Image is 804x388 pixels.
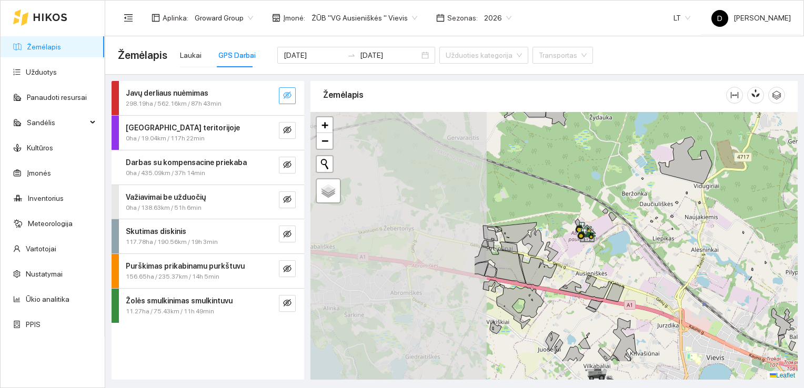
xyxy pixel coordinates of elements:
a: Nustatymai [26,270,63,278]
a: PPIS [26,320,41,329]
span: Įmonė : [283,12,305,24]
span: Groward Group [195,10,253,26]
span: eye-invisible [283,126,292,136]
button: eye-invisible [279,191,296,208]
div: Važiavimai be užduočių0ha / 138.63km / 51h 6mineye-invisible [112,185,304,219]
button: column-width [726,87,743,104]
button: menu-fold [118,7,139,28]
span: Sezonas : [447,12,478,24]
button: eye-invisible [279,87,296,104]
span: column-width [727,91,742,99]
a: Ūkio analitika [26,295,69,303]
span: 0ha / 19.04km / 117h 22min [126,134,205,144]
span: LT [674,10,690,26]
span: layout [152,14,160,22]
a: Kultūros [27,144,53,152]
a: Zoom in [317,117,333,133]
span: eye-invisible [283,91,292,101]
div: Žolės smulkinimas smulkintuvu11.27ha / 75.43km / 11h 49mineye-invisible [112,289,304,323]
strong: Važiavimai be užduočių [126,193,206,201]
div: GPS Darbai [218,49,256,61]
span: shop [272,14,280,22]
a: Panaudoti resursai [27,93,87,101]
span: eye-invisible [283,160,292,170]
button: Initiate a new search [317,156,333,172]
span: Sandėlis [27,112,87,133]
span: menu-fold [124,13,133,23]
span: 117.78ha / 190.56km / 19h 3min [126,237,218,247]
button: eye-invisible [279,295,296,312]
button: eye-invisible [279,122,296,139]
span: ŽŪB "VG Ausieniškės " Vievis [311,10,417,26]
a: Layers [317,179,340,202]
div: [GEOGRAPHIC_DATA] teritorijoje0ha / 19.04km / 117h 22mineye-invisible [112,116,304,150]
span: Aplinka : [163,12,188,24]
span: 11.27ha / 75.43km / 11h 49min [126,307,214,316]
span: + [321,118,328,131]
input: Pabaigos data [360,49,419,61]
strong: Skutimas diskinis [126,227,186,236]
div: Skutimas diskinis117.78ha / 190.56km / 19h 3mineye-invisible [112,219,304,253]
strong: Žolės smulkinimas smulkintuvu [126,297,233,305]
a: Inventorius [28,194,64,202]
span: swap-right [347,51,356,59]
div: Darbas su kompensacine priekaba0ha / 435.09km / 37h 14mineye-invisible [112,150,304,185]
span: 2026 [484,10,511,26]
span: 0ha / 435.09km / 37h 14min [126,168,205,178]
span: [PERSON_NAME] [711,14,791,22]
span: eye-invisible [283,264,292,274]
button: eye-invisible [279,226,296,242]
div: Žemėlapis [323,80,726,110]
a: Vartotojai [26,244,56,253]
a: Įmonės [27,169,51,177]
span: Žemėlapis [118,47,167,64]
strong: Javų derliaus nuėmimas [126,89,208,97]
span: to [347,51,356,59]
a: Leaflet [770,372,795,379]
span: 0ha / 138.63km / 51h 6min [126,203,202,213]
strong: Darbas su kompensacine priekaba [126,158,247,167]
div: Laukai [180,49,202,61]
span: 298.19ha / 562.16km / 87h 43min [126,99,222,109]
div: Purškimas prikabinamu purkštuvu156.65ha / 235.37km / 14h 5mineye-invisible [112,254,304,288]
a: Žemėlapis [27,43,61,51]
span: calendar [436,14,445,22]
button: eye-invisible [279,157,296,173]
div: Javų derliaus nuėmimas298.19ha / 562.16km / 87h 43mineye-invisible [112,81,304,115]
span: eye-invisible [283,299,292,309]
a: Užduotys [26,68,57,76]
strong: Purškimas prikabinamu purkštuvu [126,262,245,270]
span: 156.65ha / 235.37km / 14h 5min [126,272,219,282]
a: Meteorologija [28,219,73,228]
strong: [GEOGRAPHIC_DATA] teritorijoje [126,124,240,132]
span: − [321,134,328,147]
input: Pradžios data [284,49,343,61]
span: eye-invisible [283,230,292,240]
a: Zoom out [317,133,333,149]
span: eye-invisible [283,195,292,205]
span: D [717,10,722,27]
button: eye-invisible [279,260,296,277]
